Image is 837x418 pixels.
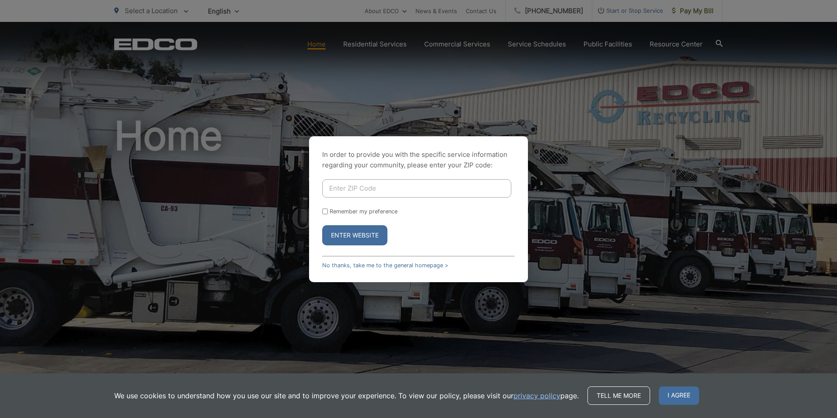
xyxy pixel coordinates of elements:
button: Enter Website [322,225,387,245]
input: Enter ZIP Code [322,179,511,198]
a: Tell me more [587,386,650,405]
a: privacy policy [513,390,560,401]
a: No thanks, take me to the general homepage > [322,262,448,269]
span: I agree [659,386,699,405]
p: We use cookies to understand how you use our site and to improve your experience. To view our pol... [114,390,579,401]
p: In order to provide you with the specific service information regarding your community, please en... [322,149,515,170]
label: Remember my preference [330,208,397,215]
